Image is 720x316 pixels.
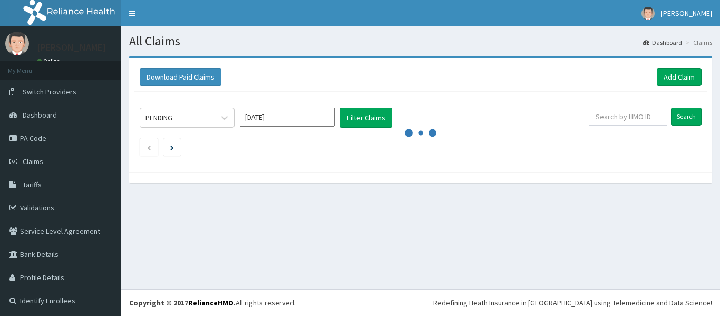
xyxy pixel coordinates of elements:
[23,180,42,189] span: Tariffs
[23,157,43,166] span: Claims
[671,108,702,126] input: Search
[340,108,392,128] button: Filter Claims
[147,142,151,152] a: Previous page
[405,117,436,149] svg: audio-loading
[657,68,702,86] a: Add Claim
[188,298,233,308] a: RelianceHMO
[683,38,712,47] li: Claims
[37,43,106,52] p: [PERSON_NAME]
[641,7,655,20] img: User Image
[129,34,712,48] h1: All Claims
[589,108,667,126] input: Search by HMO ID
[23,110,57,120] span: Dashboard
[240,108,335,127] input: Select Month and Year
[170,142,174,152] a: Next page
[23,87,76,97] span: Switch Providers
[5,32,29,55] img: User Image
[129,298,236,308] strong: Copyright © 2017 .
[121,289,720,316] footer: All rights reserved.
[145,112,172,123] div: PENDING
[661,8,712,18] span: [PERSON_NAME]
[433,298,712,308] div: Redefining Heath Insurance in [GEOGRAPHIC_DATA] using Telemedicine and Data Science!
[140,68,221,86] button: Download Paid Claims
[643,38,682,47] a: Dashboard
[37,58,62,65] a: Online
